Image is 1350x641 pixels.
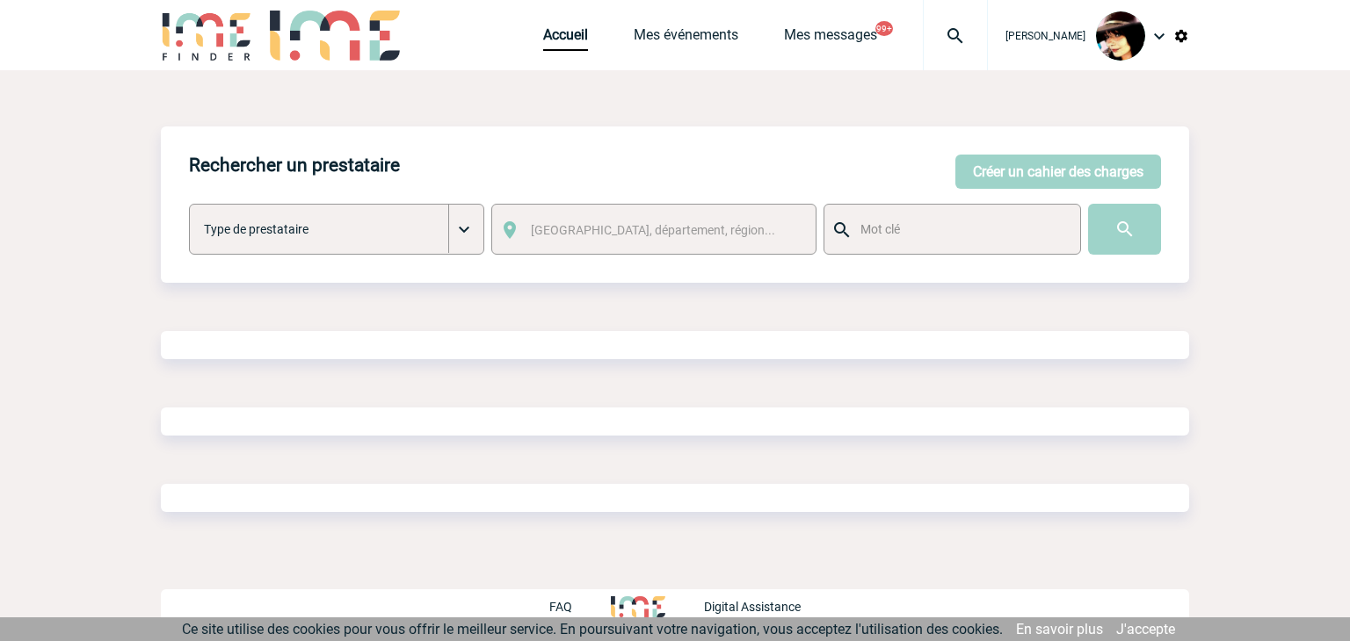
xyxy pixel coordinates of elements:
[704,600,801,614] p: Digital Assistance
[531,223,775,237] span: [GEOGRAPHIC_DATA], département, région...
[611,596,665,617] img: http://www.idealmeetingsevents.fr/
[549,600,572,614] p: FAQ
[1088,204,1161,255] input: Submit
[1005,30,1085,42] span: [PERSON_NAME]
[875,21,893,36] button: 99+
[549,597,611,614] a: FAQ
[189,155,400,176] h4: Rechercher un prestataire
[543,26,588,51] a: Accueil
[1016,621,1103,637] a: En savoir plus
[1096,11,1145,61] img: 101023-0.jpg
[1116,621,1175,637] a: J'accepte
[182,621,1003,637] span: Ce site utilise des cookies pour vous offrir le meilleur service. En poursuivant votre navigation...
[856,218,1064,241] input: Mot clé
[634,26,738,51] a: Mes événements
[161,11,252,61] img: IME-Finder
[784,26,877,51] a: Mes messages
